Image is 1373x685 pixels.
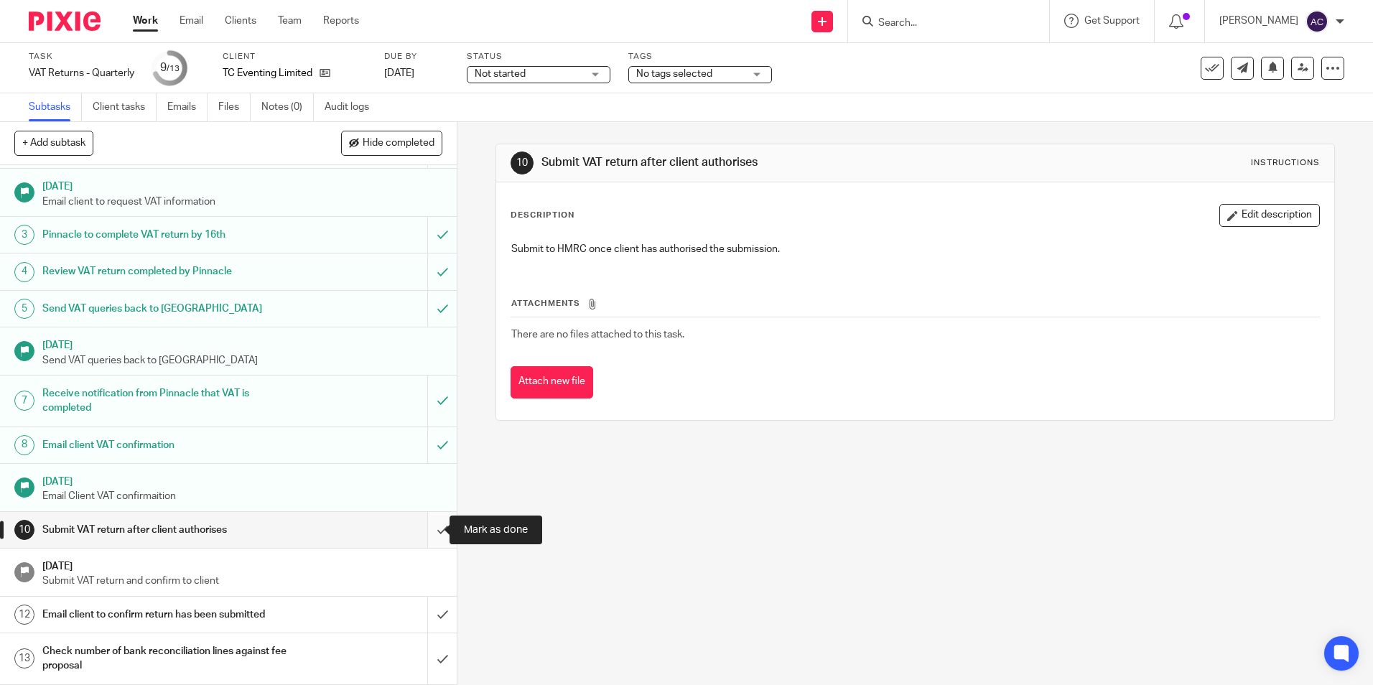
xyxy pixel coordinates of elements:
[341,131,442,155] button: Hide completed
[261,93,314,121] a: Notes (0)
[160,60,180,76] div: 9
[511,299,580,307] span: Attachments
[628,51,772,62] label: Tags
[180,14,203,28] a: Email
[14,131,93,155] button: + Add subtask
[363,138,434,149] span: Hide completed
[29,93,82,121] a: Subtasks
[223,51,366,62] label: Client
[42,519,289,541] h1: Submit VAT return after client authorises
[14,262,34,282] div: 4
[42,640,289,677] h1: Check number of bank reconciliation lines against fee proposal
[42,556,443,574] h1: [DATE]
[1305,10,1328,33] img: svg%3E
[29,66,134,80] div: VAT Returns - Quarterly
[42,489,443,503] p: Email Client VAT confirmaition
[511,242,1318,256] p: Submit to HMRC once client has authorised the submission.
[42,471,443,489] h1: [DATE]
[636,69,712,79] span: No tags selected
[42,195,443,209] p: Email client to request VAT information
[467,51,610,62] label: Status
[14,520,34,540] div: 10
[42,261,289,282] h1: Review VAT return completed by Pinnacle
[14,605,34,625] div: 12
[511,210,574,221] p: Description
[29,51,134,62] label: Task
[42,335,443,353] h1: [DATE]
[42,604,289,625] h1: Email client to confirm return has been submitted
[384,68,414,78] span: [DATE]
[1219,14,1298,28] p: [PERSON_NAME]
[223,66,312,80] p: TC Eventing Limited
[42,434,289,456] h1: Email client VAT confirmation
[42,298,289,320] h1: Send VAT queries back to [GEOGRAPHIC_DATA]
[42,574,443,588] p: Submit VAT return and confirm to client
[14,435,34,455] div: 8
[475,69,526,79] span: Not started
[42,176,443,194] h1: [DATE]
[877,17,1006,30] input: Search
[511,366,593,399] button: Attach new file
[42,353,443,368] p: Send VAT queries back to [GEOGRAPHIC_DATA]
[1084,16,1140,26] span: Get Support
[1251,157,1320,169] div: Instructions
[225,14,256,28] a: Clients
[1219,204,1320,227] button: Edit description
[14,225,34,245] div: 3
[14,299,34,319] div: 5
[511,330,684,340] span: There are no files attached to this task.
[133,14,158,28] a: Work
[218,93,251,121] a: Files
[325,93,380,121] a: Audit logs
[278,14,302,28] a: Team
[14,648,34,668] div: 13
[541,155,946,170] h1: Submit VAT return after client authorises
[167,65,180,73] small: /13
[511,152,534,174] div: 10
[42,383,289,419] h1: Receive notification from Pinnacle that VAT is completed
[384,51,449,62] label: Due by
[42,224,289,246] h1: Pinnacle to complete VAT return by 16th
[29,11,101,31] img: Pixie
[93,93,157,121] a: Client tasks
[14,391,34,411] div: 7
[323,14,359,28] a: Reports
[167,93,208,121] a: Emails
